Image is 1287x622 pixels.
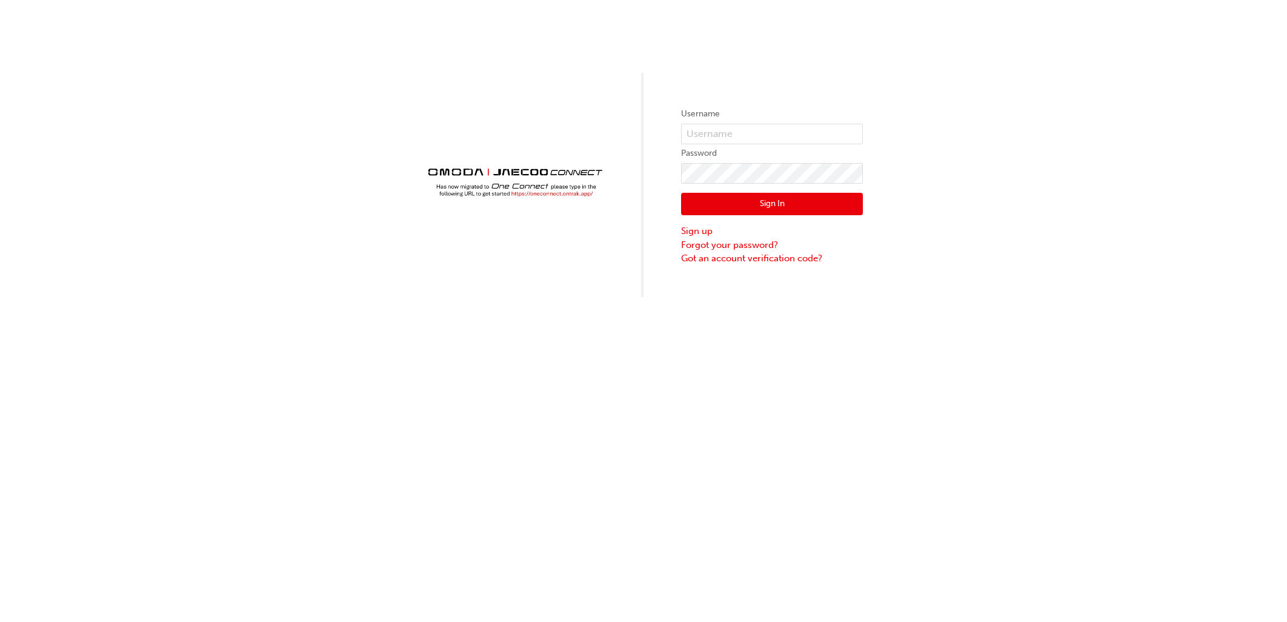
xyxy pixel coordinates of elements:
label: Password [681,146,863,161]
input: Username [681,124,863,144]
a: Forgot your password? [681,238,863,252]
label: Username [681,107,863,121]
a: Got an account verification code? [681,252,863,266]
img: Trak [424,151,606,201]
a: Sign up [681,224,863,238]
button: Sign In [681,193,863,216]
